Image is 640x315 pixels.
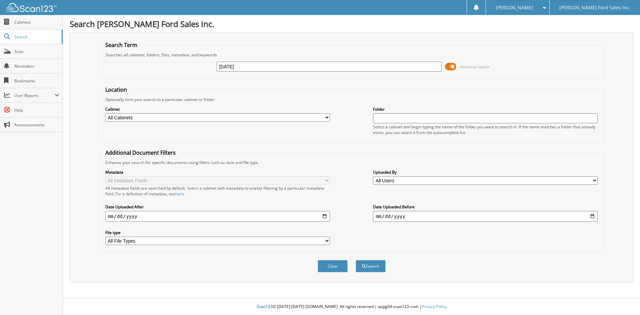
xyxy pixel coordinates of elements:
[63,299,640,315] div: © [DATE]-[DATE] [DOMAIN_NAME]. All rights reserved | appg04-scan123-com |
[373,204,598,210] label: Date Uploaded Before
[422,304,447,309] a: Privacy Policy
[14,49,59,54] span: Scan
[105,204,330,210] label: Date Uploaded After
[373,106,598,112] label: Folder
[373,211,598,222] input: end
[14,19,59,25] span: Cabinets
[7,3,57,12] img: scan123-logo-white.svg
[460,64,490,69] span: Advanced Search
[14,34,58,40] span: Search
[102,41,141,49] legend: Search Term
[373,124,598,135] div: Select a cabinet and begin typing the name of the folder you want to search in. If the name match...
[105,230,330,235] label: File type
[559,6,630,10] span: [PERSON_NAME] Ford Sales Inc.
[373,169,598,175] label: Uploaded By
[102,86,130,93] legend: Location
[14,63,59,69] span: Reminders
[14,93,55,98] span: User Reports
[102,160,601,165] div: Enhance your search for specific documents using filters such as date and file type.
[607,283,640,315] iframe: Chat Widget
[102,97,601,102] div: Optionally limit your search to a particular cabinet or folder
[105,169,330,175] label: Metadata
[496,6,533,10] span: [PERSON_NAME]
[257,304,273,309] span: Scan123
[102,149,179,156] legend: Additional Document Filters
[318,260,348,272] button: Clear
[175,191,184,197] a: here
[14,78,59,84] span: Bookmarks
[105,106,330,112] label: Cabinet
[14,122,59,128] span: Announcements
[105,185,330,197] div: All metadata fields are searched by default. Select a cabinet with metadata to enable filtering b...
[14,107,59,113] span: Help
[70,18,633,29] h1: Search [PERSON_NAME] Ford Sales Inc.
[356,260,386,272] button: Search
[102,52,601,58] div: Searches all cabinets, folders, files, metadata, and keywords
[105,211,330,222] input: start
